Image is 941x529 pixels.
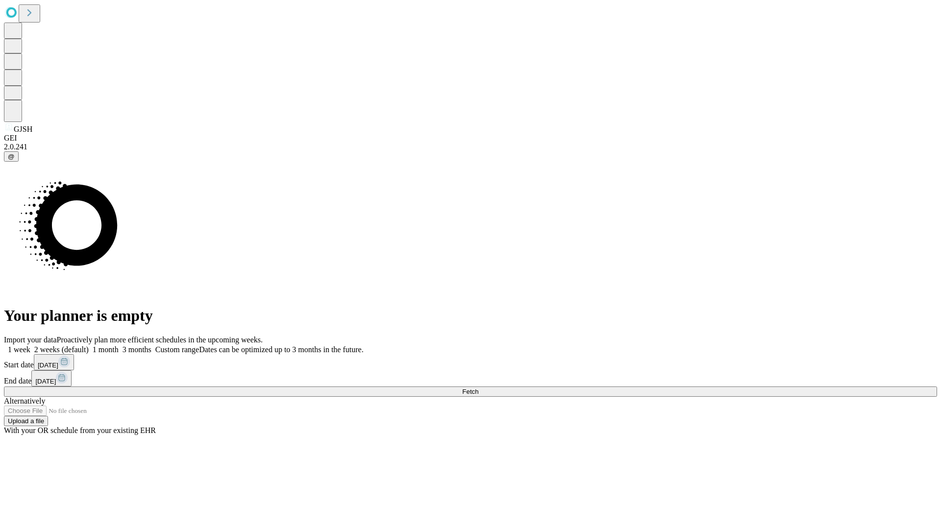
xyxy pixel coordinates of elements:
button: @ [4,151,19,162]
button: [DATE] [31,370,72,386]
div: 2.0.241 [4,143,937,151]
span: [DATE] [35,378,56,385]
span: 1 week [8,345,30,354]
span: Custom range [155,345,199,354]
div: Start date [4,354,937,370]
span: [DATE] [38,361,58,369]
span: Import your data [4,336,57,344]
button: [DATE] [34,354,74,370]
button: Upload a file [4,416,48,426]
span: @ [8,153,15,160]
span: 3 months [123,345,151,354]
span: 1 month [93,345,119,354]
div: GEI [4,134,937,143]
span: Dates can be optimized up to 3 months in the future. [199,345,363,354]
h1: Your planner is empty [4,307,937,325]
div: End date [4,370,937,386]
span: With your OR schedule from your existing EHR [4,426,156,434]
span: Fetch [462,388,478,395]
button: Fetch [4,386,937,397]
span: Alternatively [4,397,45,405]
span: Proactively plan more efficient schedules in the upcoming weeks. [57,336,263,344]
span: GJSH [14,125,32,133]
span: 2 weeks (default) [34,345,89,354]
